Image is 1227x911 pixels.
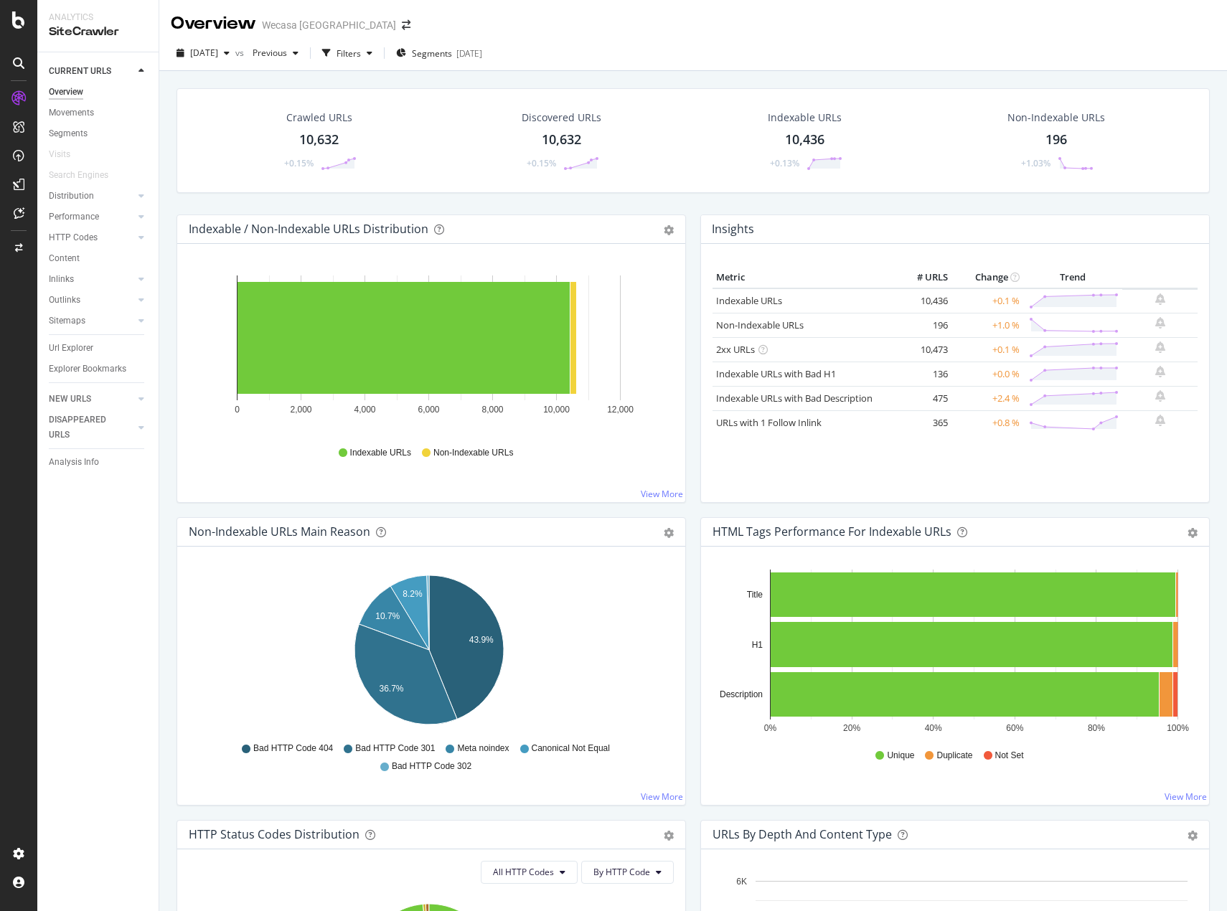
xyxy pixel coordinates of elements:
[189,827,359,841] div: HTTP Status Codes Distribution
[49,11,147,24] div: Analytics
[457,742,509,755] span: Meta noindex
[49,24,147,40] div: SiteCrawler
[1155,415,1165,426] div: bell-plus
[253,742,333,755] span: Bad HTTP Code 404
[713,570,1193,736] svg: A chart.
[49,126,149,141] a: Segments
[664,831,674,841] div: gear
[49,455,99,470] div: Analysis Info
[49,293,80,308] div: Outlinks
[768,110,842,125] div: Indexable URLs
[235,47,247,59] span: vs
[49,455,149,470] a: Analysis Info
[581,861,674,884] button: By HTTP Code
[543,405,570,415] text: 10,000
[713,524,951,539] div: HTML Tags Performance for Indexable URLs
[290,405,311,415] text: 2,000
[49,362,149,377] a: Explorer Bookmarks
[720,689,763,699] text: Description
[418,405,439,415] text: 6,000
[894,288,951,313] td: 10,436
[607,405,634,415] text: 12,000
[1155,366,1165,377] div: bell-plus
[469,635,494,645] text: 43.9%
[641,790,683,803] a: View More
[49,147,85,162] a: Visits
[593,866,650,878] span: By HTTP Code
[493,866,554,878] span: All HTTP Codes
[189,570,669,736] svg: A chart.
[1155,390,1165,402] div: bell-plus
[337,47,361,60] div: Filters
[262,18,396,32] div: Wecasa [GEOGRAPHIC_DATA]
[925,723,942,733] text: 40%
[49,189,94,204] div: Distribution
[664,528,674,538] div: gear
[190,47,218,59] span: 2025 Aug. 31st
[522,110,601,125] div: Discovered URLs
[1178,862,1213,897] iframe: Intercom live chat
[1188,528,1198,538] div: gear
[764,723,777,733] text: 0%
[392,760,471,773] span: Bad HTTP Code 302
[542,131,581,149] div: 10,632
[350,447,411,459] span: Indexable URLs
[49,126,88,141] div: Segments
[49,168,108,183] div: Search Engines
[189,267,669,433] svg: A chart.
[716,343,755,356] a: 2xx URLs
[664,225,674,235] div: gear
[189,222,428,236] div: Indexable / Non-Indexable URLs Distribution
[736,877,747,887] text: 6K
[951,313,1023,337] td: +1.0 %
[951,337,1023,362] td: +0.1 %
[894,386,951,410] td: 475
[785,131,824,149] div: 10,436
[284,157,314,169] div: +0.15%
[49,230,134,245] a: HTTP Codes
[49,392,91,407] div: NEW URLS
[716,318,804,331] a: Non-Indexable URLs
[355,742,435,755] span: Bad HTTP Code 301
[49,251,80,266] div: Content
[527,157,556,169] div: +0.15%
[894,313,951,337] td: 196
[1007,110,1105,125] div: Non-Indexable URLs
[49,341,93,356] div: Url Explorer
[49,85,149,100] a: Overview
[49,105,94,121] div: Movements
[49,362,126,377] div: Explorer Bookmarks
[951,362,1023,386] td: +0.0 %
[402,20,410,30] div: arrow-right-arrow-left
[456,47,482,60] div: [DATE]
[894,362,951,386] td: 136
[171,11,256,36] div: Overview
[641,488,683,500] a: View More
[316,42,378,65] button: Filters
[49,189,134,204] a: Distribution
[49,85,83,100] div: Overview
[894,410,951,435] td: 365
[49,293,134,308] a: Outlinks
[712,220,754,239] h4: Insights
[1155,293,1165,305] div: bell-plus
[995,750,1024,762] span: Not Set
[1167,723,1189,733] text: 100%
[49,412,134,443] a: DISAPPEARED URLS
[716,294,782,307] a: Indexable URLs
[951,410,1023,435] td: +0.8 %
[375,611,400,621] text: 10.7%
[433,447,513,459] span: Non-Indexable URLs
[532,742,610,755] span: Canonical Not Equal
[843,723,860,733] text: 20%
[1023,267,1122,288] th: Trend
[951,288,1023,313] td: +0.1 %
[403,589,423,599] text: 8.2%
[713,827,892,841] div: URLs by Depth and Content Type
[49,147,70,162] div: Visits
[1165,790,1207,803] a: View More
[936,750,972,762] span: Duplicate
[481,861,578,884] button: All HTTP Codes
[1006,723,1023,733] text: 60%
